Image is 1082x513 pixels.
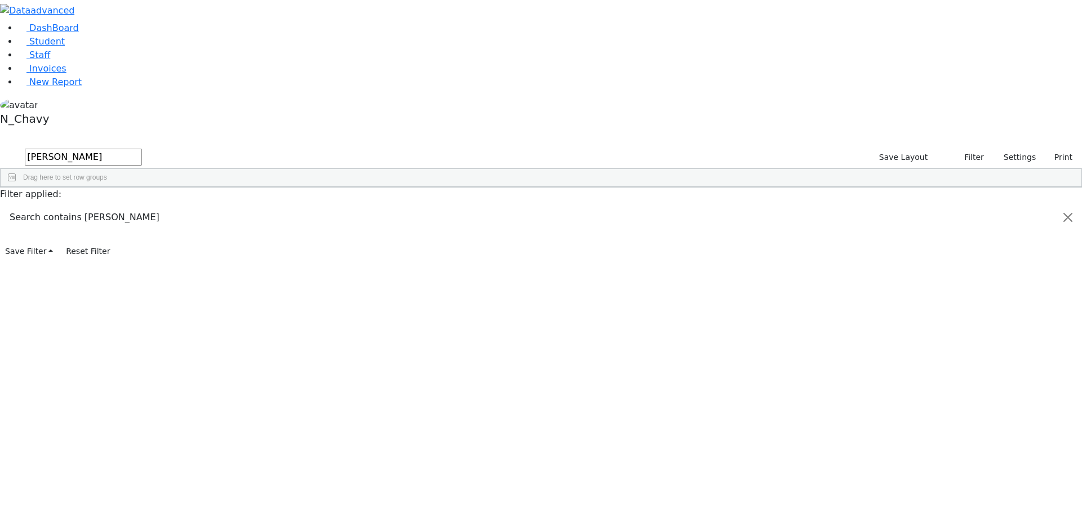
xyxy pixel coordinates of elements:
[18,63,66,74] a: Invoices
[25,149,142,166] input: Search
[29,23,79,33] span: DashBoard
[29,36,65,47] span: Student
[18,77,82,87] a: New Report
[29,50,50,60] span: Staff
[61,243,115,260] button: Reset Filter
[874,149,933,166] button: Save Layout
[23,173,107,181] span: Drag here to set row groups
[989,149,1041,166] button: Settings
[29,77,82,87] span: New Report
[18,50,50,60] a: Staff
[950,149,989,166] button: Filter
[18,23,79,33] a: DashBoard
[1041,149,1077,166] button: Print
[29,63,66,74] span: Invoices
[1054,202,1081,233] button: Close
[18,36,65,47] a: Student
